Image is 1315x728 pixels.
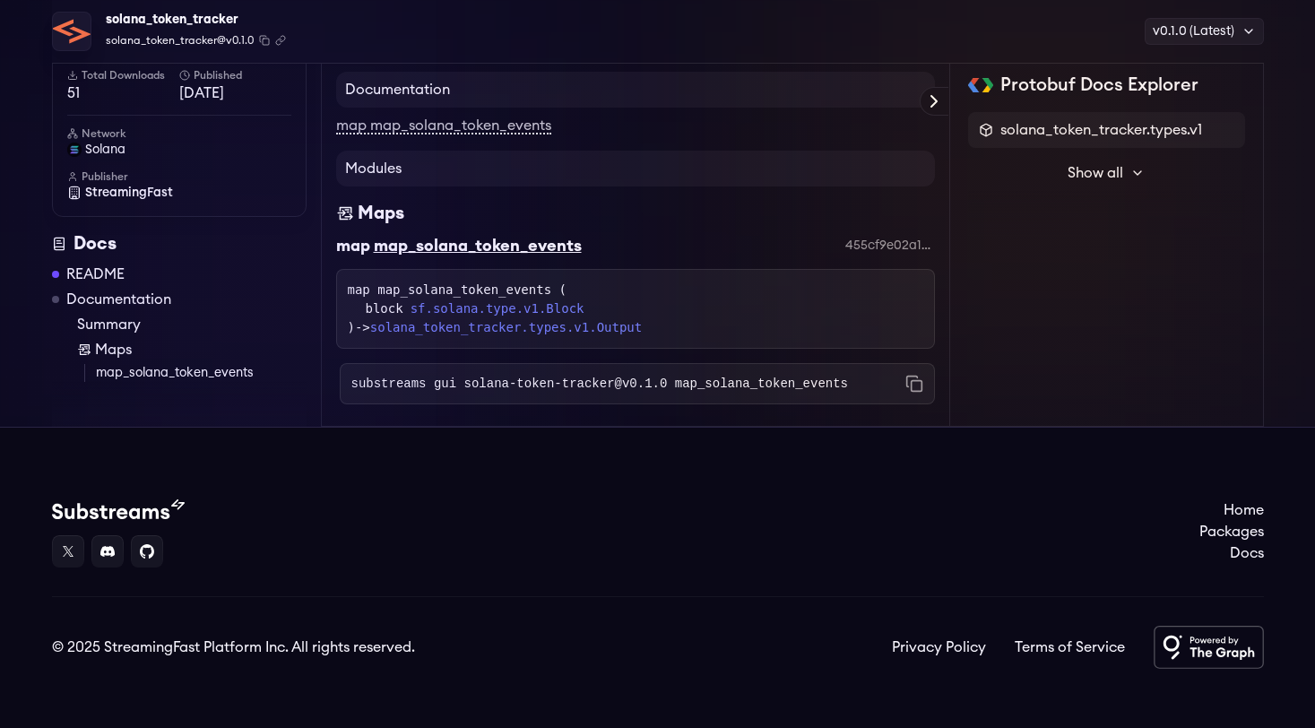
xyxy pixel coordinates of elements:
a: README [66,264,125,285]
h6: Network [67,126,291,141]
a: StreamingFast [67,184,291,202]
a: Privacy Policy [892,637,986,658]
div: v0.1.0 (Latest) [1145,18,1264,45]
h6: Published [179,68,291,82]
span: StreamingFast [85,184,173,202]
img: Protobuf [968,78,994,92]
span: -> [355,320,642,334]
a: Terms of Service [1015,637,1125,658]
img: Substream's logo [52,499,185,521]
div: map_solana_token_events [374,233,582,258]
h6: Total Downloads [67,68,179,82]
code: substreams gui solana-token-tracker@v0.1.0 map_solana_token_events [351,375,849,393]
img: Package Logo [53,13,91,50]
h4: Documentation [336,72,935,108]
button: Copy package name and version [259,35,270,46]
a: Maps [77,339,307,360]
span: solana [85,141,125,159]
a: Docs [1199,542,1264,564]
h2: Protobuf Docs Explorer [1000,73,1198,98]
span: [DATE] [179,82,291,104]
a: sf.solana.type.v1.Block [411,299,584,318]
div: block [366,299,923,318]
div: Maps [358,201,404,226]
a: Documentation [66,289,171,310]
div: © 2025 StreamingFast Platform Inc. All rights reserved. [52,637,415,658]
a: Summary [77,314,307,335]
img: Maps icon [336,201,354,226]
img: Powered by The Graph [1154,626,1264,669]
button: Show all [968,155,1245,191]
button: Copy .spkg link to clipboard [275,35,286,46]
div: Docs [52,231,307,256]
div: 455cf9e02a120470fc4ce761932def65e0bacf3f [845,237,935,255]
img: Map icon [77,342,91,357]
div: map map_solana_token_events ( ) [348,281,923,337]
span: Show all [1068,162,1123,184]
a: Packages [1199,521,1264,542]
div: map [336,233,370,258]
button: Copy command to clipboard [905,375,923,393]
h6: Publisher [67,169,291,184]
span: solana_token_tracker@v0.1.0 [106,32,254,48]
h4: Modules [336,151,935,186]
span: solana_token_tracker.types.v1 [1000,119,1202,141]
span: 51 [67,82,179,104]
div: solana_token_tracker [106,7,286,32]
a: solana_token_tracker.types.v1.Output [370,320,642,334]
a: map_solana_token_events [96,364,307,382]
img: solana [67,143,82,157]
a: solana [67,141,291,159]
a: map map_solana_token_events [336,118,551,134]
a: Home [1199,499,1264,521]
